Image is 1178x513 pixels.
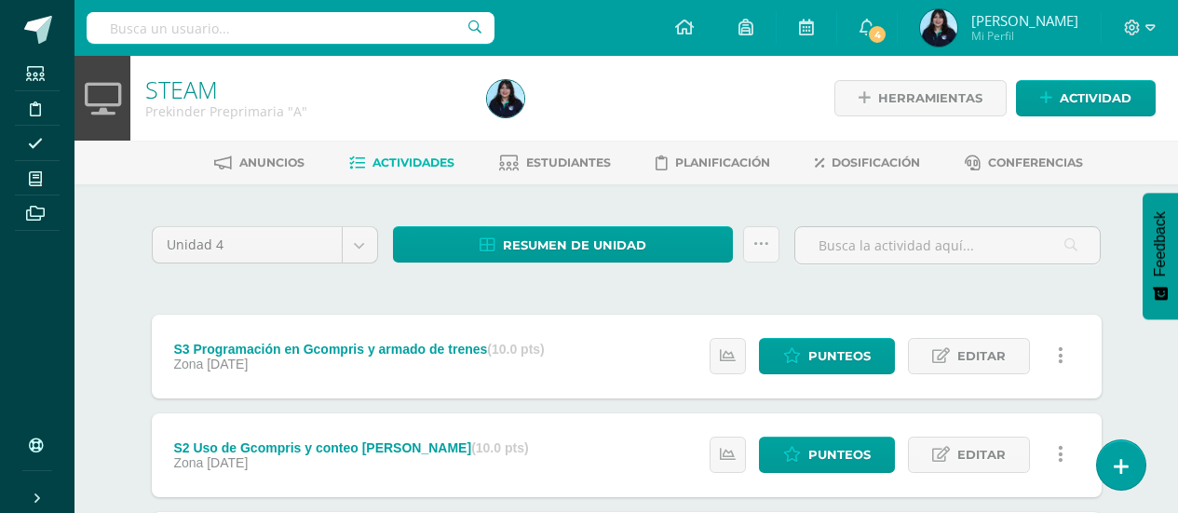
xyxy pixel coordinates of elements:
[239,155,305,169] span: Anuncios
[173,342,544,357] div: S3 Programación en Gcompris y armado de trenes
[965,148,1083,178] a: Conferencias
[957,438,1006,472] span: Editar
[503,228,646,263] span: Resumen de unidad
[675,155,770,169] span: Planificación
[173,455,203,470] span: Zona
[393,226,734,263] a: Resumen de unidad
[173,357,203,371] span: Zona
[815,148,920,178] a: Dosificación
[920,9,957,47] img: 717e1260f9baba787432b05432d0efc0.png
[207,357,248,371] span: [DATE]
[808,339,871,373] span: Punteos
[971,11,1078,30] span: [PERSON_NAME]
[1016,80,1156,116] a: Actividad
[988,155,1083,169] span: Conferencias
[214,148,305,178] a: Anuncios
[499,148,611,178] a: Estudiantes
[656,148,770,178] a: Planificación
[207,455,248,470] span: [DATE]
[526,155,611,169] span: Estudiantes
[1152,211,1169,277] span: Feedback
[487,342,544,357] strong: (10.0 pts)
[87,12,494,44] input: Busca un usuario...
[759,437,895,473] a: Punteos
[145,102,465,120] div: Prekinder Preprimaria 'A'
[878,81,982,115] span: Herramientas
[759,338,895,374] a: Punteos
[153,227,377,263] a: Unidad 4
[834,80,1007,116] a: Herramientas
[1143,193,1178,319] button: Feedback - Mostrar encuesta
[349,148,454,178] a: Actividades
[832,155,920,169] span: Dosificación
[1060,81,1131,115] span: Actividad
[971,28,1078,44] span: Mi Perfil
[487,80,524,117] img: 717e1260f9baba787432b05432d0efc0.png
[145,76,465,102] h1: STEAM
[867,24,887,45] span: 4
[795,227,1100,263] input: Busca la actividad aquí...
[957,339,1006,373] span: Editar
[372,155,454,169] span: Actividades
[808,438,871,472] span: Punteos
[471,440,528,455] strong: (10.0 pts)
[167,227,328,263] span: Unidad 4
[173,440,528,455] div: S2 Uso de Gcompris y conteo [PERSON_NAME]
[145,74,218,105] a: STEAM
